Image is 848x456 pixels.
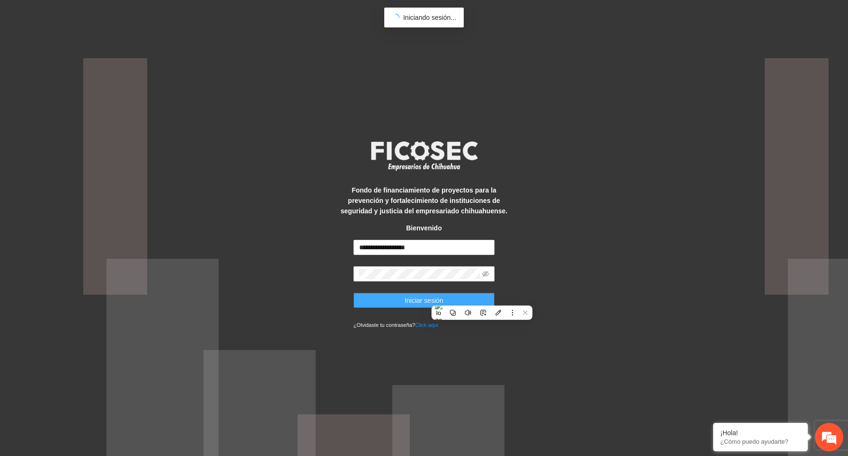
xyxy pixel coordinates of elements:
span: Iniciando sesión... [403,14,456,21]
span: Estamos en línea. [55,126,131,222]
div: Chatee con nosotros ahora [49,48,159,61]
img: logo [365,138,483,173]
a: Click aqui [415,322,438,328]
strong: Fondo de financiamiento de proyectos para la prevención y fortalecimiento de instituciones de seg... [341,186,507,215]
span: eye-invisible [482,271,489,277]
button: Iniciar sesión [353,293,495,308]
span: loading [392,14,399,21]
div: Minimizar ventana de chat en vivo [155,5,178,27]
span: Iniciar sesión [405,295,443,306]
p: ¿Cómo puedo ayudarte? [720,438,801,445]
div: ¡Hola! [720,429,801,437]
textarea: Escriba su mensaje y pulse “Intro” [5,258,180,291]
strong: Bienvenido [406,224,442,232]
small: ¿Olvidaste tu contraseña? [353,322,438,328]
